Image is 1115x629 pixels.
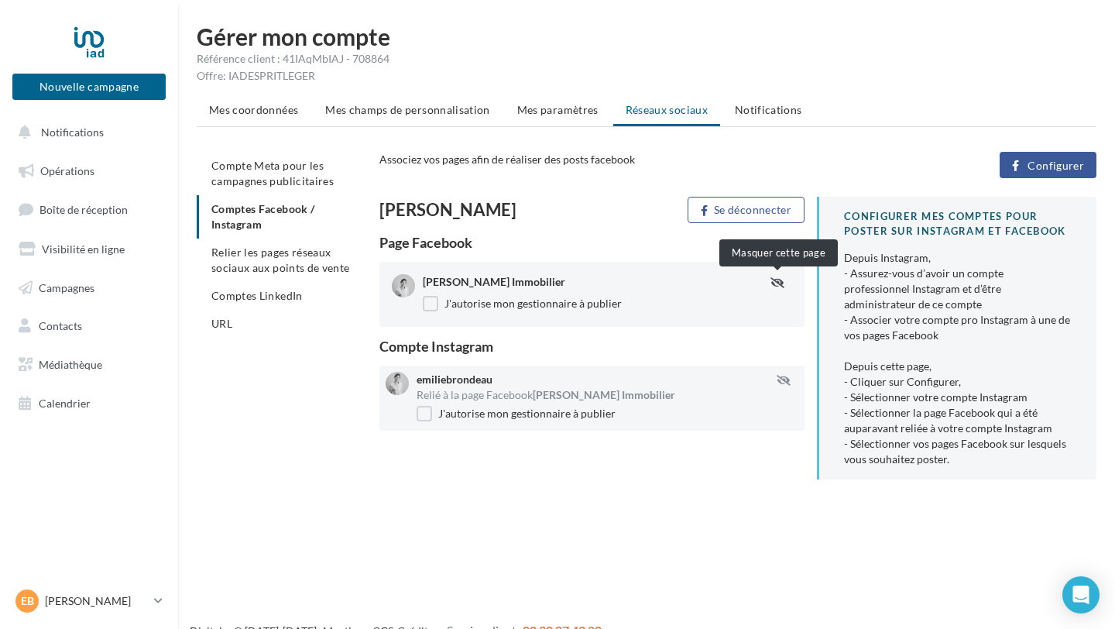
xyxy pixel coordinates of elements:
[719,239,838,266] div: Masquer cette page
[688,197,805,223] button: Se déconnecter
[423,275,565,288] span: [PERSON_NAME] Immobilier
[39,319,82,332] span: Contacts
[9,387,169,420] a: Calendrier
[209,103,298,116] span: Mes coordonnées
[12,586,166,616] a: EB [PERSON_NAME]
[41,125,104,139] span: Notifications
[379,339,805,353] div: Compte Instagram
[9,155,169,187] a: Opérations
[379,235,805,249] div: Page Facebook
[39,358,102,371] span: Médiathèque
[417,406,616,421] label: J'autorise mon gestionnaire à publier
[9,349,169,381] a: Médiathèque
[1000,152,1096,178] button: Configurer
[735,103,802,116] span: Notifications
[211,246,349,274] span: Relier les pages réseaux sociaux aux points de vente
[42,242,125,256] span: Visibilité en ligne
[40,164,94,177] span: Opérations
[39,203,128,216] span: Boîte de réception
[844,250,1072,467] div: Depuis Instagram, - Assurez-vous d’avoir un compte professionnel Instagram et d’être administrate...
[9,233,169,266] a: Visibilité en ligne
[423,296,622,311] label: J'autorise mon gestionnaire à publier
[45,593,148,609] p: [PERSON_NAME]
[533,388,675,401] span: [PERSON_NAME] Immobilier
[211,317,232,330] span: URL
[9,116,163,149] button: Notifications
[325,103,490,116] span: Mes champs de personnalisation
[379,153,635,166] span: Associez vos pages afin de réaliser des posts facebook
[211,159,334,187] span: Compte Meta pour les campagnes publicitaires
[12,74,166,100] button: Nouvelle campagne
[844,209,1072,238] div: CONFIGURER MES COMPTES POUR POSTER sur instagram et facebook
[9,272,169,304] a: Campagnes
[39,280,94,294] span: Campagnes
[379,201,586,218] div: [PERSON_NAME]
[39,397,91,410] span: Calendrier
[1028,160,1084,172] span: Configurer
[197,51,1096,67] div: Référence client : 41IAqMbIAJ - 708864
[197,25,1096,48] h1: Gérer mon compte
[9,310,169,342] a: Contacts
[197,68,1096,84] div: Offre: IADESPRITLEGER
[21,593,34,609] span: EB
[211,289,303,302] span: Comptes LinkedIn
[1062,576,1100,614] div: Open Intercom Messenger
[417,387,798,403] div: Relié à la page Facebook
[517,103,599,116] span: Mes paramètres
[417,373,492,386] span: emiliebrondeau
[9,193,169,226] a: Boîte de réception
